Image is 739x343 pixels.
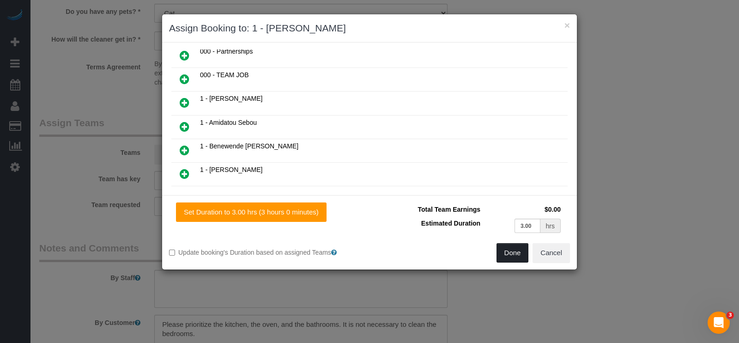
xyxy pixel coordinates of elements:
[200,48,253,55] span: 000 - Partnerships
[200,166,262,173] span: 1 - [PERSON_NAME]
[564,20,570,30] button: ×
[421,220,480,227] span: Estimated Duration
[169,250,175,256] input: Update booking's Duration based on assigned Teams
[376,202,483,216] td: Total Team Earnings
[540,219,561,233] div: hrs
[483,202,563,216] td: $0.00
[169,248,363,257] label: Update booking's Duration based on assigned Teams
[533,243,570,263] button: Cancel
[727,312,734,319] span: 3
[497,243,529,263] button: Done
[200,119,257,126] span: 1 - Amidatou Sebou
[200,71,249,79] span: 000 - TEAM JOB
[176,202,327,222] button: Set Duration to 3.00 hrs (3 hours 0 minutes)
[200,95,262,102] span: 1 - [PERSON_NAME]
[708,312,730,334] iframe: Intercom live chat
[200,142,298,150] span: 1 - Benewende [PERSON_NAME]
[169,21,570,35] h3: Assign Booking to: 1 - [PERSON_NAME]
